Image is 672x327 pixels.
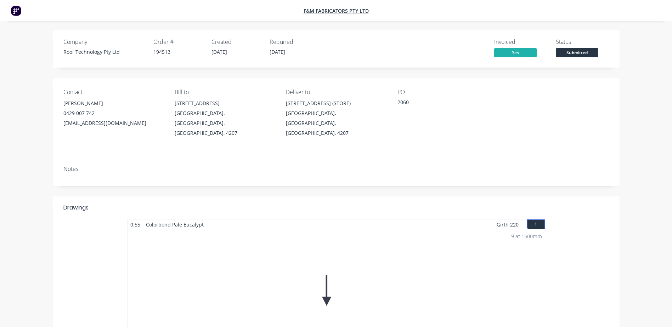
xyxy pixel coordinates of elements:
div: Company [63,39,145,45]
div: Roof Technology Pty Ltd [63,48,145,56]
div: [STREET_ADDRESS] (STORE) [286,98,386,108]
span: 0.55 [128,219,143,230]
div: Status [556,39,609,45]
span: [DATE] [211,48,227,55]
div: Order # [153,39,203,45]
div: Deliver to [286,89,386,96]
a: F&M Fabricators Pty Ltd [304,7,369,14]
div: PO [397,89,497,96]
div: Required [270,39,319,45]
img: Factory [11,5,21,16]
div: [PERSON_NAME] [63,98,163,108]
span: Submitted [556,48,598,57]
div: 2060 [397,98,486,108]
div: Bill to [175,89,275,96]
span: Yes [494,48,537,57]
div: Notes [63,166,609,172]
div: [PERSON_NAME]0429 007 742[EMAIL_ADDRESS][DOMAIN_NAME] [63,98,163,128]
div: [STREET_ADDRESS][GEOGRAPHIC_DATA], [GEOGRAPHIC_DATA], [GEOGRAPHIC_DATA], 4207 [175,98,275,138]
div: 194513 [153,48,203,56]
div: [GEOGRAPHIC_DATA], [GEOGRAPHIC_DATA], [GEOGRAPHIC_DATA], 4207 [175,108,275,138]
div: 9 at 1500mm [511,233,542,240]
div: Drawings [63,203,89,212]
span: Girth 220 [497,219,519,230]
span: Colorbond Pale Eucalypt [143,219,207,230]
span: [DATE] [270,48,285,55]
div: [STREET_ADDRESS] [175,98,275,108]
div: [STREET_ADDRESS] (STORE)[GEOGRAPHIC_DATA], [GEOGRAPHIC_DATA], [GEOGRAPHIC_DATA], 4207 [286,98,386,138]
div: Contact [63,89,163,96]
div: 0429 007 742 [63,108,163,118]
div: Invoiced [494,39,547,45]
div: [GEOGRAPHIC_DATA], [GEOGRAPHIC_DATA], [GEOGRAPHIC_DATA], 4207 [286,108,386,138]
div: [EMAIL_ADDRESS][DOMAIN_NAME] [63,118,163,128]
button: 1 [527,219,545,229]
div: Created [211,39,261,45]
